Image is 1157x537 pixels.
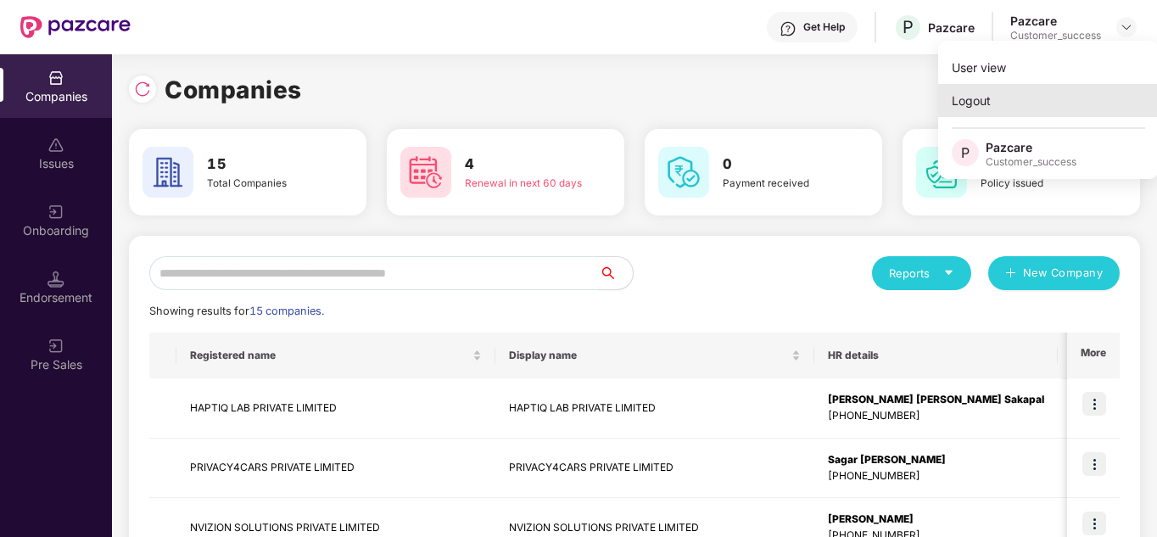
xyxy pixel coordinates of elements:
[1082,452,1106,476] img: icon
[176,333,495,378] th: Registered name
[48,204,64,221] img: svg+xml;base64,PHN2ZyB3aWR0aD0iMjAiIGhlaWdodD0iMjAiIHZpZXdCb3g9IjAgMCAyMCAyMCIgZmlsbD0ibm9uZSIgeG...
[598,256,634,290] button: search
[465,154,582,176] h3: 4
[961,143,970,163] span: P
[723,176,840,191] div: Payment received
[495,378,814,439] td: HAPTIQ LAB PRIVATE LIMITED
[828,468,1044,484] div: [PHONE_NUMBER]
[828,392,1044,408] div: [PERSON_NAME] [PERSON_NAME] Sakapal
[658,147,709,198] img: svg+xml;base64,PHN2ZyB4bWxucz0iaHR0cDovL3d3dy53My5vcmcvMjAwMC9zdmciIHdpZHRoPSI2MCIgaGVpZ2h0PSI2MC...
[1067,333,1120,378] th: More
[48,271,64,288] img: svg+xml;base64,PHN2ZyB3aWR0aD0iMTQuNSIgaGVpZ2h0PSIxNC41IiB2aWV3Qm94PSIwIDAgMTYgMTYiIGZpbGw9Im5vbm...
[249,305,324,317] span: 15 companies.
[176,378,495,439] td: HAPTIQ LAB PRIVATE LIMITED
[1120,20,1133,34] img: svg+xml;base64,PHN2ZyBpZD0iRHJvcGRvd24tMzJ4MzIiIHhtbG5zPSJodHRwOi8vd3d3LnczLm9yZy8yMDAwL3N2ZyIgd2...
[981,176,1098,191] div: Policy issued
[988,256,1120,290] button: plusNew Company
[889,265,954,282] div: Reports
[1005,267,1016,281] span: plus
[165,71,302,109] h1: Companies
[814,333,1058,378] th: HR details
[207,154,324,176] h3: 15
[143,147,193,198] img: svg+xml;base64,PHN2ZyB4bWxucz0iaHR0cDovL3d3dy53My5vcmcvMjAwMC9zdmciIHdpZHRoPSI2MCIgaGVpZ2h0PSI2MC...
[928,20,975,36] div: Pazcare
[803,20,845,34] div: Get Help
[780,20,796,37] img: svg+xml;base64,PHN2ZyBpZD0iSGVscC0zMngzMiIgeG1sbnM9Imh0dHA6Ly93d3cudzMub3JnLzIwMDAvc3ZnIiB3aWR0aD...
[723,154,840,176] h3: 0
[1082,392,1106,416] img: icon
[48,70,64,87] img: svg+xml;base64,PHN2ZyBpZD0iQ29tcGFuaWVzIiB4bWxucz0iaHR0cDovL3d3dy53My5vcmcvMjAwMC9zdmciIHdpZHRoPS...
[400,147,451,198] img: svg+xml;base64,PHN2ZyB4bWxucz0iaHR0cDovL3d3dy53My5vcmcvMjAwMC9zdmciIHdpZHRoPSI2MCIgaGVpZ2h0PSI2MC...
[1010,13,1101,29] div: Pazcare
[916,147,967,198] img: svg+xml;base64,PHN2ZyB4bWxucz0iaHR0cDovL3d3dy53My5vcmcvMjAwMC9zdmciIHdpZHRoPSI2MCIgaGVpZ2h0PSI2MC...
[48,338,64,355] img: svg+xml;base64,PHN2ZyB3aWR0aD0iMjAiIGhlaWdodD0iMjAiIHZpZXdCb3g9IjAgMCAyMCAyMCIgZmlsbD0ibm9uZSIgeG...
[465,176,582,191] div: Renewal in next 60 days
[149,305,324,317] span: Showing results for
[1082,512,1106,535] img: icon
[48,137,64,154] img: svg+xml;base64,PHN2ZyBpZD0iSXNzdWVzX2Rpc2FibGVkIiB4bWxucz0iaHR0cDovL3d3dy53My5vcmcvMjAwMC9zdmciIH...
[598,266,633,280] span: search
[986,139,1076,155] div: Pazcare
[495,333,814,378] th: Display name
[134,81,151,98] img: svg+xml;base64,PHN2ZyBpZD0iUmVsb2FkLTMyeDMyIiB4bWxucz0iaHR0cDovL3d3dy53My5vcmcvMjAwMC9zdmciIHdpZH...
[986,155,1076,169] div: Customer_success
[1010,29,1101,42] div: Customer_success
[509,349,788,362] span: Display name
[495,439,814,499] td: PRIVACY4CARS PRIVATE LIMITED
[828,408,1044,424] div: [PHONE_NUMBER]
[176,439,495,499] td: PRIVACY4CARS PRIVATE LIMITED
[1023,265,1104,282] span: New Company
[20,16,131,38] img: New Pazcare Logo
[903,17,914,37] span: P
[828,512,1044,528] div: [PERSON_NAME]
[943,267,954,278] span: caret-down
[828,452,1044,468] div: Sagar [PERSON_NAME]
[207,176,324,191] div: Total Companies
[190,349,469,362] span: Registered name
